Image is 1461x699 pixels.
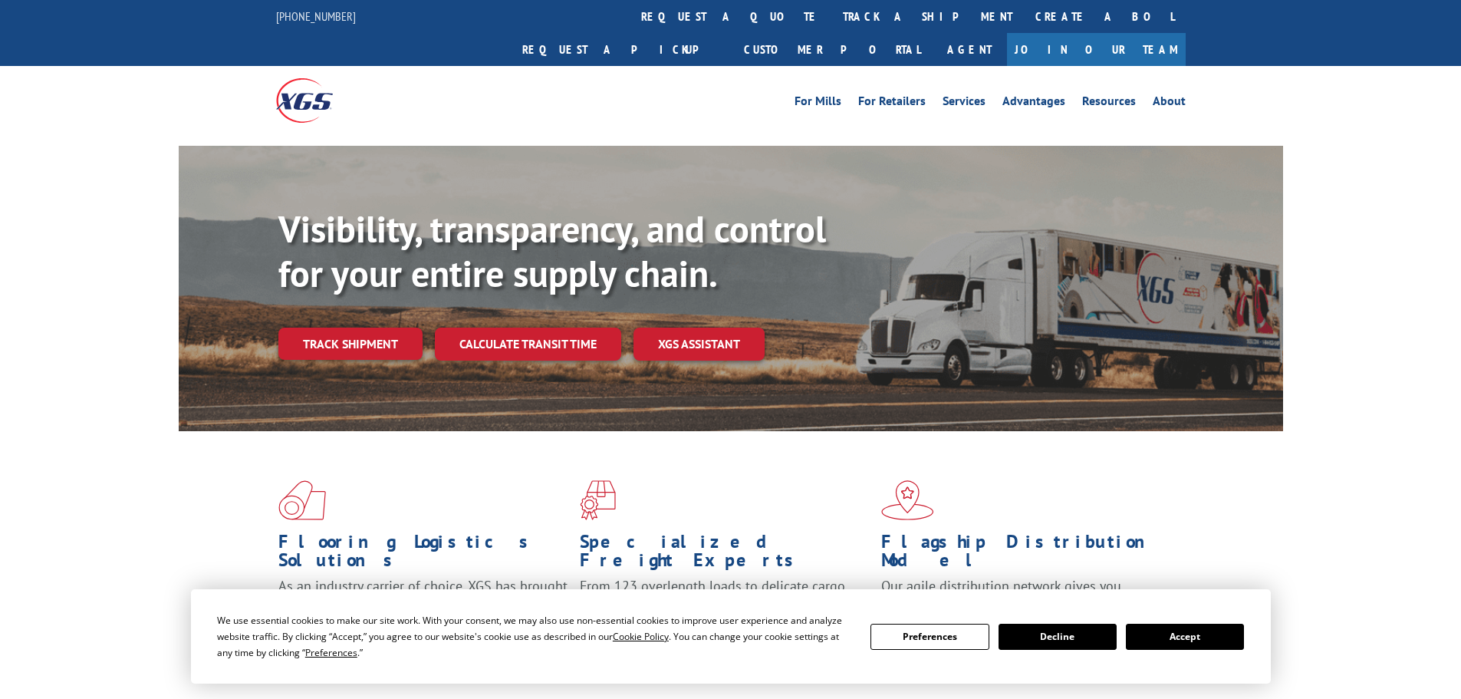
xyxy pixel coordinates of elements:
[580,480,616,520] img: xgs-icon-focused-on-flooring-red
[943,95,986,112] a: Services
[278,577,568,631] span: As an industry carrier of choice, XGS has brought innovation and dedication to flooring logistics...
[1082,95,1136,112] a: Resources
[278,532,568,577] h1: Flooring Logistics Solutions
[191,589,1271,684] div: Cookie Consent Prompt
[580,577,870,645] p: From 123 overlength loads to delicate cargo, our experienced staff knows the best way to move you...
[858,95,926,112] a: For Retailers
[305,646,357,659] span: Preferences
[435,328,621,361] a: Calculate transit time
[795,95,841,112] a: For Mills
[511,33,732,66] a: Request a pickup
[999,624,1117,650] button: Decline
[932,33,1007,66] a: Agent
[217,612,852,661] div: We use essential cookies to make our site work. With your consent, we may also use non-essential ...
[633,328,765,361] a: XGS ASSISTANT
[1153,95,1186,112] a: About
[1007,33,1186,66] a: Join Our Team
[870,624,989,650] button: Preferences
[278,480,326,520] img: xgs-icon-total-supply-chain-intelligence-red
[278,328,423,360] a: Track shipment
[613,630,669,643] span: Cookie Policy
[1126,624,1244,650] button: Accept
[580,532,870,577] h1: Specialized Freight Experts
[881,480,934,520] img: xgs-icon-flagship-distribution-model-red
[278,205,826,297] b: Visibility, transparency, and control for your entire supply chain.
[881,577,1163,613] span: Our agile distribution network gives you nationwide inventory management on demand.
[276,8,356,24] a: [PHONE_NUMBER]
[1002,95,1065,112] a: Advantages
[881,532,1171,577] h1: Flagship Distribution Model
[732,33,932,66] a: Customer Portal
